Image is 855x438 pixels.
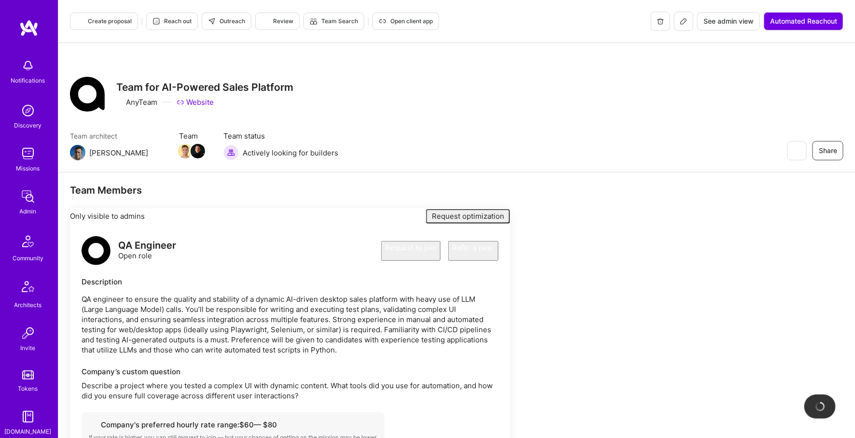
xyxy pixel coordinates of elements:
[116,97,157,107] div: AnyTeam
[22,370,34,380] img: tokens
[303,13,364,30] button: Team Search
[70,13,138,30] button: Create proposal
[381,241,441,261] button: Request to join
[82,367,498,377] div: Company’s custom question
[16,277,40,300] img: Architects
[202,13,251,30] button: Outreach
[223,145,239,160] img: Actively looking for builders
[16,230,40,253] img: Community
[76,17,84,25] i: icon Proposal
[819,146,837,155] span: Share
[76,17,132,26] span: Create proposal
[20,206,37,216] div: Admin
[18,101,38,120] img: discovery
[697,12,760,30] button: See admin view
[82,381,498,401] p: Describe a project where you tested a complex UI with dynamic content. What tools did you use for...
[13,253,43,263] div: Community
[118,240,176,261] div: Open role
[5,426,52,437] div: [DOMAIN_NAME]
[223,131,338,141] span: Team status
[116,81,293,93] h3: Team for AI-Powered Sales Platform
[11,75,45,85] div: Notifications
[179,143,192,159] a: Team Member Avatar
[82,277,498,287] div: Description
[16,163,40,173] div: Missions
[18,407,38,426] img: guide book
[152,17,192,26] span: Reach out
[118,240,176,251] div: QA Engineer
[70,184,510,197] div: Team Members
[814,401,826,412] img: loading
[82,294,498,355] p: QA engineer to ensure the quality and stability of a dynamic AI-driven desktop sales platform wit...
[18,383,38,394] div: Tokens
[448,241,498,261] button: Refer a peer
[764,12,843,30] button: Automated Reachout
[179,131,204,141] span: Team
[70,145,85,160] img: Team Architect
[426,209,510,224] button: Request optimization
[19,19,39,37] img: logo
[14,300,42,310] div: Architects
[18,324,38,343] img: Invite
[813,141,843,160] button: Share
[70,131,160,141] span: Team architect
[21,343,36,353] div: Invite
[178,144,193,158] img: Team Member Avatar
[177,97,214,107] a: Website
[70,77,105,112] img: Company Logo
[89,148,148,158] div: [PERSON_NAME]
[14,120,42,130] div: Discovery
[310,17,358,26] span: Team Search
[18,56,38,75] img: bell
[793,147,800,155] i: icon EyeClosed
[116,99,124,106] i: icon CompanyGray
[18,187,38,206] img: admin teamwork
[208,17,245,26] span: Outreach
[243,148,338,158] span: Actively looking for builders
[89,420,377,430] div: Company's preferred hourly rate range: $ 60 — $ 80
[89,421,96,428] i: icon Cash
[703,16,754,26] span: See admin view
[152,149,160,156] i: icon Mail
[146,13,198,30] button: Reach out
[191,144,205,158] img: Team Member Avatar
[262,17,293,26] span: Review
[372,13,439,30] button: Open client app
[262,17,269,25] i: icon Targeter
[192,143,204,159] a: Team Member Avatar
[70,208,510,225] div: Only visible to admins
[255,13,300,30] button: Review
[18,144,38,163] img: teamwork
[82,236,110,265] img: logo
[770,16,837,26] span: Automated Reachout
[379,17,433,26] span: Open client app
